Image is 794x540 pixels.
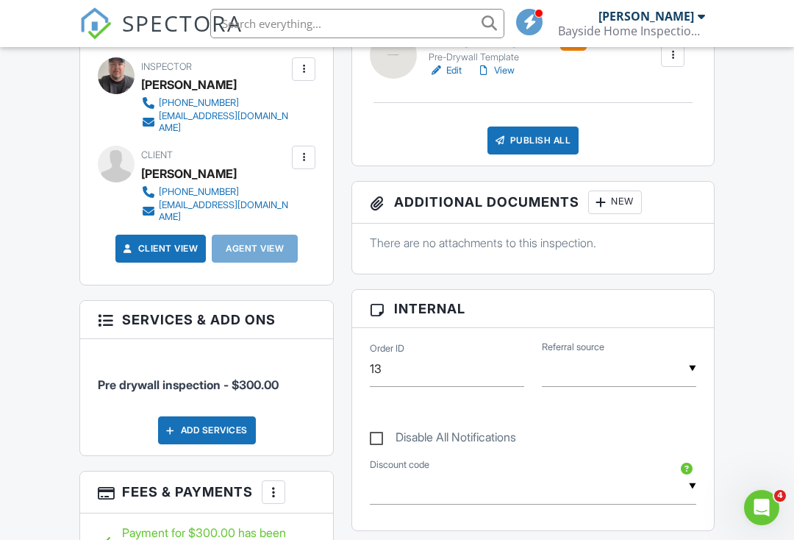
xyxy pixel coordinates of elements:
h3: Fees & Payments [80,472,333,514]
label: Order ID [370,342,404,355]
h3: Services & Add ons [80,301,333,339]
a: [PHONE_NUMBER] [141,185,288,199]
div: [PERSON_NAME] [141,74,237,96]
span: 4 [774,490,786,502]
span: SPECTORA [122,7,243,38]
div: [PHONE_NUMBER] [159,97,239,109]
span: Client [141,149,173,160]
p: There are no attachments to this inspection. [370,235,696,251]
div: [EMAIL_ADDRESS][DOMAIN_NAME] [159,110,288,134]
div: New [588,191,642,214]
img: The Best Home Inspection Software - Spectora [79,7,112,40]
a: View [476,63,515,78]
span: Inspector [141,61,192,72]
a: [EMAIL_ADDRESS][DOMAIN_NAME] [141,110,288,134]
div: [EMAIL_ADDRESS][DOMAIN_NAME] [159,199,288,223]
div: Publish All [487,127,579,154]
label: Referral source [542,341,604,354]
h3: Internal [352,290,714,328]
label: Discount code [370,458,429,472]
div: [PERSON_NAME] [598,9,694,24]
label: Disable All Notifications [370,430,516,449]
div: Bayside Home Inspection LLC [558,24,705,38]
div: [PHONE_NUMBER] [159,186,239,198]
iframe: Intercom live chat [744,490,779,525]
a: [PHONE_NUMBER] [141,96,288,110]
a: Pre-Drywall Inspection Pre-Drywall Template [429,32,587,64]
a: Edit [429,63,462,78]
h3: Additional Documents [352,182,714,224]
a: [EMAIL_ADDRESS][DOMAIN_NAME] [141,199,288,223]
a: SPECTORA [79,20,243,51]
input: Search everything... [210,9,504,38]
span: Pre drywall inspection - $300.00 [98,377,279,392]
a: Client View [121,241,198,256]
div: [PERSON_NAME] [141,163,237,185]
div: Add Services [158,416,256,444]
li: Service: Pre drywall inspection [98,350,315,405]
div: Pre-Drywall Template [429,51,587,63]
